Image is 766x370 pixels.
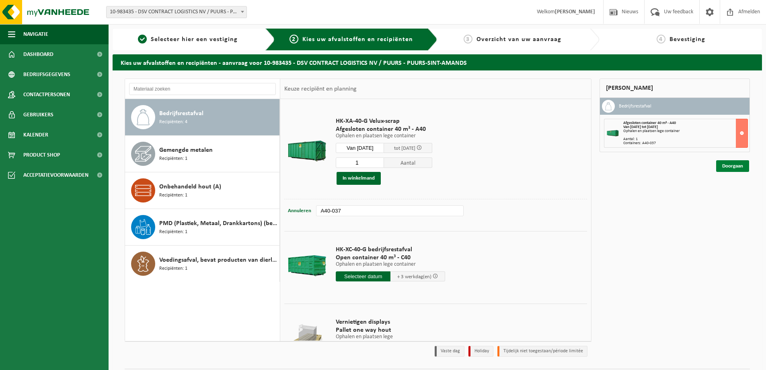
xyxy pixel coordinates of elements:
[336,318,445,326] span: Vernietigen displays
[107,6,246,18] span: 10-983435 - DSV CONTRACT LOGISTICS NV / PUURS - PUURS-SINT-AMANDS
[125,246,280,282] button: Voedingsafval, bevat producten van dierlijke oorsprong, onverpakt, categorie 3 Recipiënten: 1
[287,205,312,217] button: Annuleren
[497,346,587,357] li: Tijdelijk niet toegestaan/période limitée
[125,209,280,246] button: PMD (Plastiek, Metaal, Drankkartons) (bedrijven) Recipiënten: 1
[23,165,88,185] span: Acceptatievoorwaarden
[336,133,432,139] p: Ophalen en plaatsen lege container
[336,125,432,133] span: Afgesloten container 40 m³ - A40
[336,326,445,334] span: Pallet one way hout
[159,145,213,155] span: Gemengde metalen
[623,141,748,145] div: Containers: A40-037
[336,143,384,153] input: Selecteer datum
[288,208,311,213] span: Annuleren
[23,105,53,125] span: Gebruikers
[336,254,445,262] span: Open container 40 m³ - C40
[23,85,70,105] span: Contactpersonen
[337,172,381,185] button: In winkelmand
[117,35,259,44] a: 1Selecteer hier een vestiging
[555,9,595,15] strong: [PERSON_NAME]
[159,228,187,236] span: Recipiënten: 1
[657,35,665,43] span: 4
[336,271,390,281] input: Selecteer datum
[159,192,187,199] span: Recipiënten: 1
[336,246,445,254] span: HK-XC-40-G bedrijfsrestafval
[23,24,48,44] span: Navigatie
[113,54,762,70] h2: Kies uw afvalstoffen en recipiënten - aanvraag voor 10-983435 - DSV CONTRACT LOGISTICS NV / PUURS...
[384,157,432,168] span: Aantal
[619,100,651,113] h3: Bedrijfsrestafval
[159,255,277,265] span: Voedingsafval, bevat producten van dierlijke oorsprong, onverpakt, categorie 3
[159,109,203,118] span: Bedrijfsrestafval
[600,79,750,98] div: [PERSON_NAME]
[623,125,658,129] strong: Van [DATE] tot [DATE]
[316,205,463,216] input: bv. C10-005
[336,262,445,267] p: Ophalen en plaatsen lege container
[129,83,276,95] input: Materiaal zoeken
[125,172,280,209] button: Onbehandeld hout (A) Recipiënten: 1
[464,35,472,43] span: 3
[106,6,247,18] span: 10-983435 - DSV CONTRACT LOGISTICS NV / PUURS - PUURS-SINT-AMANDS
[125,99,280,136] button: Bedrijfsrestafval Recipiënten: 4
[23,64,70,85] span: Bedrijfsgegevens
[290,35,298,43] span: 2
[125,136,280,172] button: Gemengde metalen Recipiënten: 1
[623,121,676,125] span: Afgesloten container 40 m³ - A40
[468,346,493,357] li: Holiday
[435,346,464,357] li: Vaste dag
[476,36,561,43] span: Overzicht van uw aanvraag
[397,274,431,279] span: + 3 werkdag(en)
[302,36,413,43] span: Kies uw afvalstoffen en recipiënten
[159,265,187,273] span: Recipiënten: 1
[23,145,60,165] span: Product Shop
[151,36,238,43] span: Selecteer hier een vestiging
[280,79,361,99] div: Keuze recipiënt en planning
[623,137,748,141] div: Aantal: 1
[394,146,415,151] span: tot [DATE]
[159,182,221,192] span: Onbehandeld hout (A)
[336,334,445,340] p: Ophalen en plaatsen lege
[23,44,53,64] span: Dashboard
[159,118,187,126] span: Recipiënten: 4
[623,129,748,133] div: Ophalen en plaatsen lege container
[716,160,749,172] a: Doorgaan
[138,35,147,43] span: 1
[159,155,187,163] span: Recipiënten: 1
[336,117,432,125] span: HK-XA-40-G Velux-scrap
[159,219,277,228] span: PMD (Plastiek, Metaal, Drankkartons) (bedrijven)
[23,125,48,145] span: Kalender
[669,36,705,43] span: Bevestiging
